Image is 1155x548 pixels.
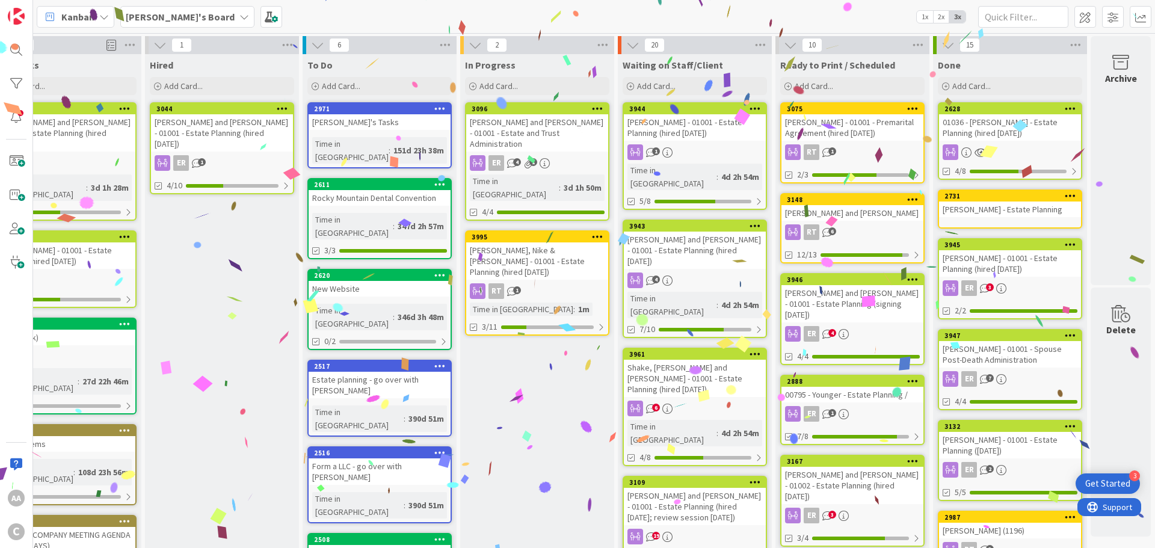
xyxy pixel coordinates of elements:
span: 6 [329,38,350,52]
a: 3995[PERSON_NAME], Nike & [PERSON_NAME] - 01001 - Estate Planning (hired [DATE])RTTime in [GEOGRA... [465,230,609,336]
div: [PERSON_NAME] - Estate Planning [939,202,1081,217]
div: [PERSON_NAME] - 01001 - Estate Planning (hired [DATE]) [624,114,766,141]
div: 3148[PERSON_NAME] and [PERSON_NAME] [781,194,923,221]
a: 2731[PERSON_NAME] - Estate Planning [938,189,1082,229]
div: 108d 23h 56m [75,466,132,479]
span: 3/11 [482,321,497,333]
div: 3946 [781,274,923,285]
span: 1 [513,286,521,294]
div: [PERSON_NAME] and [PERSON_NAME] [781,205,923,221]
div: 1m [575,303,593,316]
div: ER [961,280,977,296]
div: 3945 [939,239,1081,250]
div: 3096 [466,103,608,114]
div: 3943 [629,222,766,230]
div: RT [781,144,923,160]
span: 4 [828,329,836,337]
div: ER [939,462,1081,478]
span: : [404,499,405,512]
div: 390d 51m [405,499,447,512]
span: Support [25,2,55,16]
a: 262801036 - [PERSON_NAME] - Estate Planning (hired [DATE])4/8 [938,102,1082,180]
div: 4d 2h 54m [718,298,762,312]
div: 2517 [314,362,451,371]
span: To Do [307,59,333,71]
div: [PERSON_NAME] - 01001 - Premarital Agreement (hired [DATE]) [781,114,923,141]
div: 3946[PERSON_NAME] and [PERSON_NAME] - 01001 - Estate Planning (signing [DATE]) [781,274,923,322]
div: 3096[PERSON_NAME] and [PERSON_NAME] - 01001 - Estate and Trust Administration [466,103,608,152]
div: 2731 [939,191,1081,202]
div: 3044 [151,103,293,114]
div: 2628 [944,105,1081,113]
div: [PERSON_NAME] and [PERSON_NAME] - 01002 - Estate Planning (hired [DATE]) [781,467,923,504]
span: 7/10 [639,323,655,336]
span: 19 [652,532,660,540]
div: ER [781,406,923,422]
div: 2517 [309,361,451,372]
div: New Website [309,281,451,297]
div: [PERSON_NAME] (1196) [939,523,1081,538]
div: ER [781,326,923,342]
a: 2611Rocky Mountain Dental ConventionTime in [GEOGRAPHIC_DATA]:347d 2h 57m3/3 [307,178,452,259]
div: [PERSON_NAME] and [PERSON_NAME] - 01001 - Estate and Trust Administration [466,114,608,152]
div: 3075[PERSON_NAME] - 01001 - Premarital Agreement (hired [DATE]) [781,103,923,141]
a: 2516Form a LLC - go over with [PERSON_NAME]Time in [GEOGRAPHIC_DATA]:390d 51m [307,446,452,523]
span: : [393,310,395,324]
span: : [716,298,718,312]
span: : [393,220,395,233]
span: Add Card... [164,81,203,91]
div: Rocky Mountain Dental Convention [309,190,451,206]
div: 3132 [944,422,1081,431]
div: Time in [GEOGRAPHIC_DATA] [627,420,716,446]
div: 2517Estate planning - go over with [PERSON_NAME] [309,361,451,398]
div: 2620 [314,271,451,280]
div: Time in [GEOGRAPHIC_DATA] [470,174,559,201]
span: Hired [150,59,173,71]
span: Waiting on Staff/Client [623,59,723,71]
div: 2508 [314,535,451,544]
div: [PERSON_NAME] and [PERSON_NAME] - 01001 - Estate Planning (hired [DATE]) [151,114,293,152]
div: Form a LLC - go over with [PERSON_NAME] [309,458,451,485]
a: 2971[PERSON_NAME]'s TasksTime in [GEOGRAPHIC_DATA]:151d 23h 38m [307,102,452,168]
div: 3044[PERSON_NAME] and [PERSON_NAME] - 01001 - Estate Planning (hired [DATE]) [151,103,293,152]
span: 2x [933,11,949,23]
span: 4/4 [955,395,966,408]
span: Ready to Print / Scheduled [780,59,895,71]
span: 4 [513,158,521,166]
div: [PERSON_NAME] - 01001 - Estate Planning ([DATE]) [939,432,1081,458]
a: 3132[PERSON_NAME] - 01001 - Estate Planning ([DATE])ER5/5 [938,420,1082,501]
div: RT [804,144,819,160]
div: Time in [GEOGRAPHIC_DATA] [312,405,404,432]
a: 3947[PERSON_NAME] - 01001 - Spouse Post-Death AdministrationER4/4 [938,329,1082,410]
div: 262801036 - [PERSON_NAME] - Estate Planning (hired [DATE]) [939,103,1081,141]
img: Visit kanbanzone.com [8,8,25,25]
span: 2 [487,38,507,52]
div: C [8,523,25,540]
div: 3946 [787,276,923,284]
input: Quick Filter... [978,6,1068,28]
div: 3 [1129,470,1140,481]
div: 3044 [156,105,293,113]
div: 2888 [781,376,923,387]
div: 3d 1h 50m [561,181,605,194]
div: Open Get Started checklist, remaining modules: 3 [1076,473,1140,494]
div: 3995 [472,233,608,241]
div: 01036 - [PERSON_NAME] - Estate Planning (hired [DATE]) [939,114,1081,141]
div: RT [781,224,923,240]
div: 3944 [624,103,766,114]
span: 10 [802,38,822,52]
div: 2516 [314,449,451,457]
div: Time in [GEOGRAPHIC_DATA] [312,137,389,164]
div: 3947 [944,331,1081,340]
div: 3943 [624,221,766,232]
span: : [716,170,718,183]
div: 3943[PERSON_NAME] and [PERSON_NAME] - 01001 - Estate Planning (hired [DATE]) [624,221,766,269]
span: : [73,466,75,479]
a: 3075[PERSON_NAME] - 01001 - Premarital Agreement (hired [DATE])RT2/3 [780,102,925,183]
span: 3/3 [324,244,336,257]
span: Add Card... [952,81,991,91]
span: 2/3 [797,168,808,181]
div: 2987 [939,512,1081,523]
div: 2971 [314,105,451,113]
div: 2971 [309,103,451,114]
